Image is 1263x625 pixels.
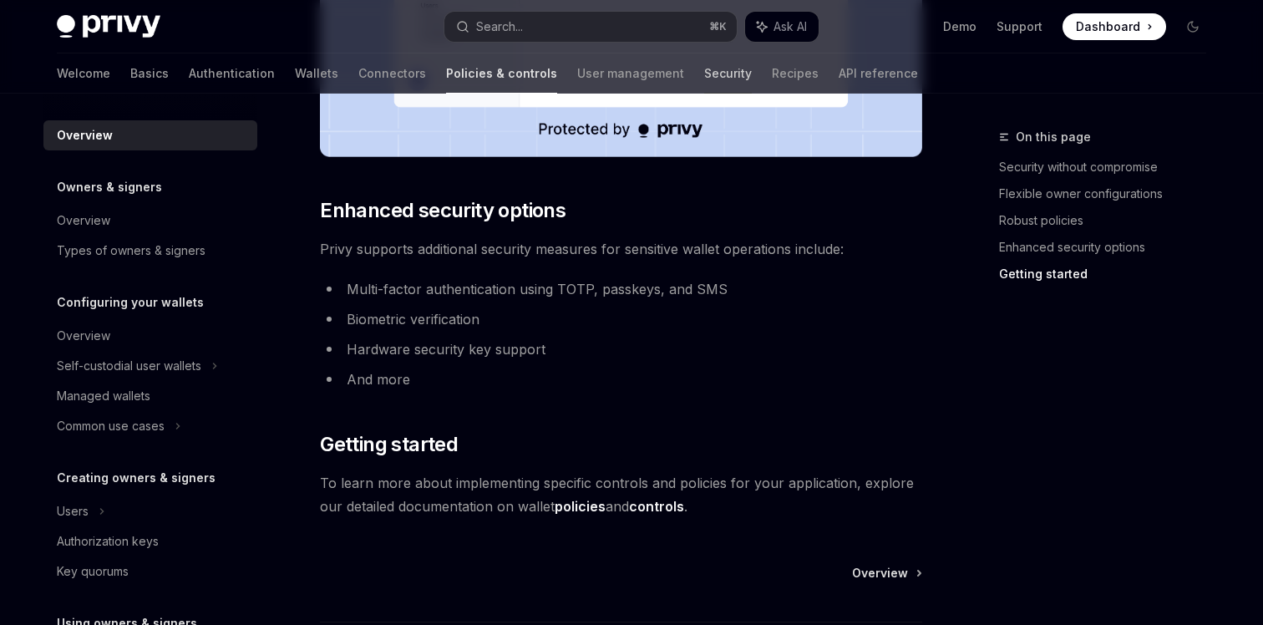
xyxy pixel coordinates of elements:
[43,381,257,411] a: Managed wallets
[57,386,150,406] div: Managed wallets
[43,526,257,556] a: Authorization keys
[57,416,165,436] div: Common use cases
[57,326,110,346] div: Overview
[1063,13,1166,40] a: Dashboard
[320,237,922,261] span: Privy supports additional security measures for sensitive wallet operations include:
[997,18,1042,35] a: Support
[43,321,257,351] a: Overview
[57,468,216,488] h5: Creating owners & signers
[629,498,684,516] a: controls
[57,125,113,145] div: Overview
[43,236,257,266] a: Types of owners & signers
[1016,127,1091,147] span: On this page
[772,53,819,94] a: Recipes
[704,53,752,94] a: Security
[999,154,1220,180] a: Security without compromise
[999,234,1220,261] a: Enhanced security options
[57,292,204,312] h5: Configuring your wallets
[295,53,338,94] a: Wallets
[57,356,201,376] div: Self-custodial user wallets
[57,211,110,231] div: Overview
[320,307,922,331] li: Biometric verification
[320,277,922,301] li: Multi-factor authentication using TOTP, passkeys, and SMS
[999,207,1220,234] a: Robust policies
[57,561,129,582] div: Key quorums
[43,206,257,236] a: Overview
[130,53,169,94] a: Basics
[57,241,205,261] div: Types of owners & signers
[320,338,922,361] li: Hardware security key support
[999,180,1220,207] a: Flexible owner configurations
[709,20,727,33] span: ⌘ K
[852,565,921,582] a: Overview
[43,120,257,150] a: Overview
[852,565,908,582] span: Overview
[320,368,922,391] li: And more
[745,12,819,42] button: Ask AI
[57,53,110,94] a: Welcome
[446,53,557,94] a: Policies & controls
[774,18,807,35] span: Ask AI
[320,471,922,518] span: To learn more about implementing specific controls and policies for your application, explore our...
[943,18,976,35] a: Demo
[320,197,566,224] span: Enhanced security options
[57,15,160,38] img: dark logo
[57,501,89,521] div: Users
[1076,18,1140,35] span: Dashboard
[577,53,684,94] a: User management
[1179,13,1206,40] button: Toggle dark mode
[444,12,737,42] button: Search...⌘K
[57,177,162,197] h5: Owners & signers
[839,53,918,94] a: API reference
[358,53,426,94] a: Connectors
[189,53,275,94] a: Authentication
[320,431,458,458] span: Getting started
[476,17,523,37] div: Search...
[57,531,159,551] div: Authorization keys
[999,261,1220,287] a: Getting started
[43,556,257,587] a: Key quorums
[555,498,606,516] a: policies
